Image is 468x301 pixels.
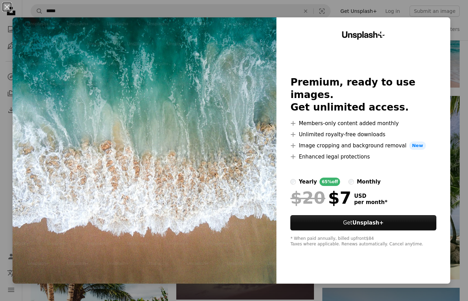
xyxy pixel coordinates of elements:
button: GetUnsplash+ [290,215,436,230]
li: Members-only content added monthly [290,119,436,128]
span: USD [354,193,387,199]
span: New [409,141,426,150]
div: * When paid annually, billed upfront $84 Taxes where applicable. Renews automatically. Cancel any... [290,236,436,247]
div: 65% off [320,178,340,186]
div: yearly [299,178,317,186]
strong: Unsplash+ [352,220,384,226]
li: Image cropping and background removal [290,141,436,150]
li: Unlimited royalty-free downloads [290,130,436,139]
h2: Premium, ready to use images. Get unlimited access. [290,76,436,114]
span: per month * [354,199,387,205]
span: $20 [290,189,325,207]
div: $7 [290,189,351,207]
input: yearly65%off [290,179,296,185]
li: Enhanced legal protections [290,153,436,161]
input: monthly [348,179,354,185]
div: monthly [357,178,381,186]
